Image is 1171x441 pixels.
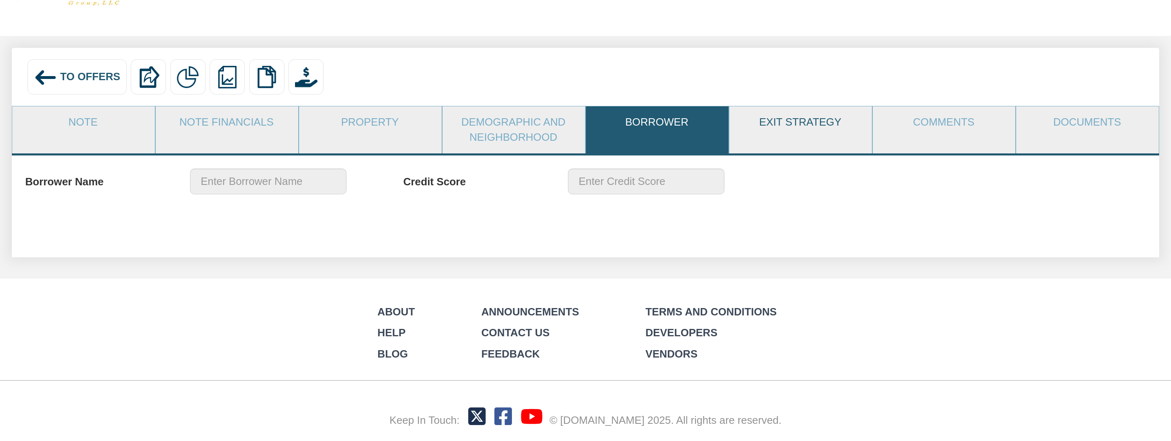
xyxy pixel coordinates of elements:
[481,306,579,317] a: Announcements
[481,327,550,338] a: Contact Us
[873,106,1015,139] a: Comments
[550,413,782,428] div: © [DOMAIN_NAME] 2025. All rights are reserved.
[295,66,317,88] img: purchase_offer.png
[442,106,584,154] a: Demographic and Neighborhood
[299,106,441,139] a: Property
[389,413,460,428] div: Keep In Touch:
[646,306,777,317] a: Terms and Conditions
[190,169,346,194] input: Enter Borrower Name
[646,348,698,360] a: Vendors
[255,66,278,88] img: copy.png
[481,348,540,360] a: Feedback
[1016,106,1158,139] a: Documents
[137,66,159,88] img: export.svg
[12,106,154,139] a: Note
[216,66,239,88] img: reports.png
[403,169,555,189] label: Credit Score
[378,327,406,338] a: Help
[156,106,297,139] a: Note Financials
[60,71,120,82] span: To Offers
[729,106,871,139] a: Exit Strategy
[586,106,728,139] a: Borrower
[568,169,724,194] input: Enter Credit Score
[378,306,415,317] a: About
[177,66,199,88] img: partial.png
[34,66,57,89] img: back_arrow_left_icon.svg
[378,348,408,360] a: Blog
[25,169,177,189] label: Borrower Name
[646,327,717,338] a: Developers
